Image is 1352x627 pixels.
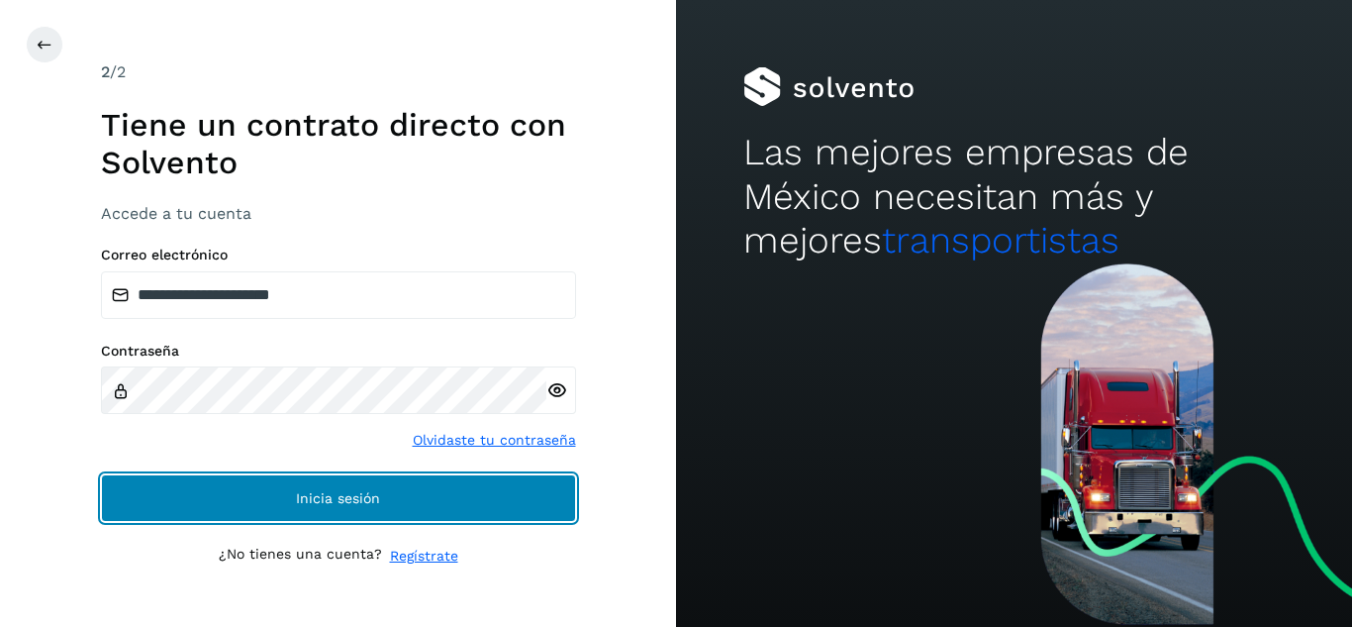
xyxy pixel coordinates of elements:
[101,343,576,360] label: Contraseña
[413,430,576,451] a: Olvidaste tu contraseña
[219,546,382,567] p: ¿No tienes una cuenta?
[101,247,576,263] label: Correo electrónico
[296,491,380,505] span: Inicia sesión
[743,131,1284,262] h2: Las mejores empresas de México necesitan más y mejores
[101,474,576,522] button: Inicia sesión
[101,106,576,182] h1: Tiene un contrato directo con Solvento
[882,219,1119,261] span: transportistas
[101,62,110,81] span: 2
[101,60,576,84] div: /2
[101,204,576,223] h3: Accede a tu cuenta
[390,546,458,567] a: Regístrate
